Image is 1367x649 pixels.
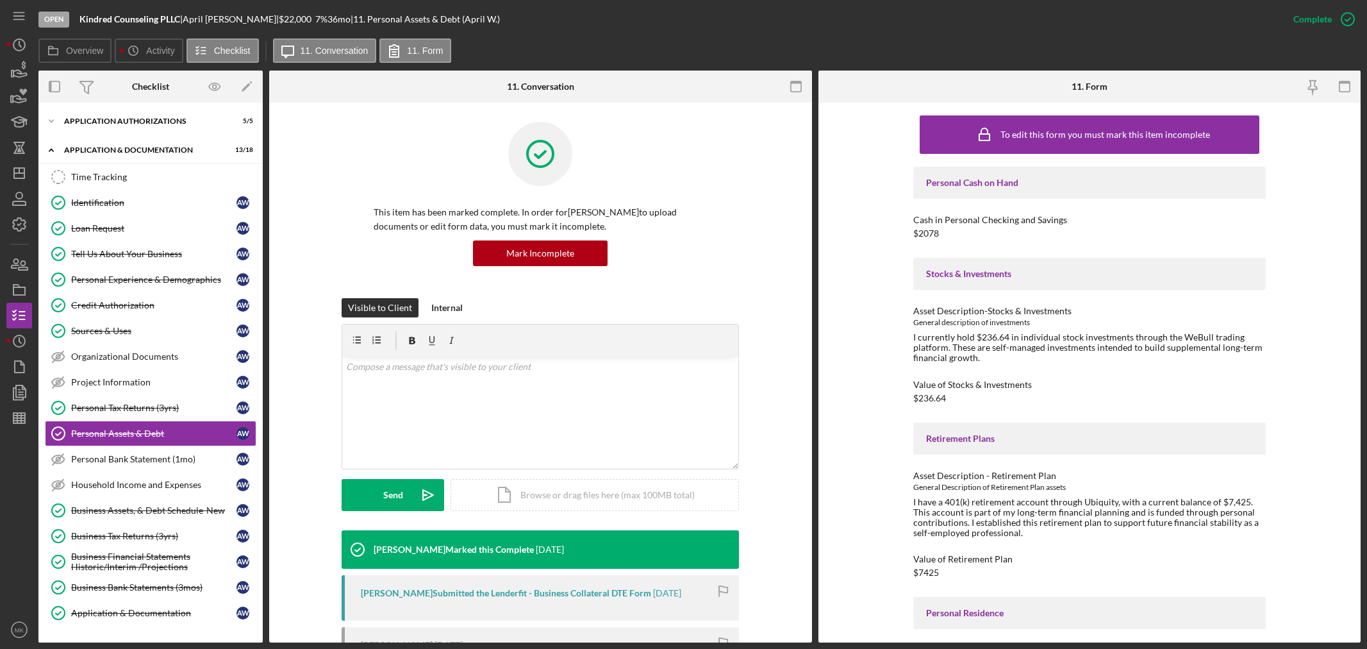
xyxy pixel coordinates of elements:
[913,568,939,578] div: $7425
[64,146,221,154] div: Application & Documentation
[45,190,256,215] a: IdentificationAW
[913,393,946,403] div: $236.64
[1293,6,1332,32] div: Complete
[45,318,256,344] a: Sources & UsesAW
[236,427,249,440] div: A W
[71,454,236,464] div: Personal Bank Statement (1mo)
[45,292,256,318] a: Credit AuthorizationAW
[342,479,444,511] button: Send
[45,421,256,446] a: Personal Assets & DebtAW
[536,544,564,555] time: 2025-07-30 17:08
[146,46,174,56] label: Activity
[236,504,249,517] div: A W
[913,332,1266,363] div: I currently hold $236.64 in individual stock investments through the WeBull trading platform. The...
[71,249,236,259] div: Tell Us About Your Business
[407,46,443,56] label: 11. Form
[913,316,1266,329] div: General description of investments
[79,13,180,24] b: Kindred Counseling PLLC
[348,298,412,317] div: Visible to Client
[71,326,236,336] div: Sources & Uses
[926,608,1253,618] div: Personal Residence
[1072,81,1107,92] div: 11. Form
[327,14,351,24] div: 36 mo
[361,588,651,598] div: [PERSON_NAME] Submitted the Lenderfit - Business Collateral DTE Form
[71,552,236,572] div: Business Financial Statements Historic/Interim /Projections
[913,497,1266,538] div: I have a 401(k) retirement account through Ubiquity, with a current balance of $7,425. This accou...
[431,298,463,317] div: Internal
[186,38,259,63] button: Checklist
[1323,593,1354,623] iframe: Intercom live chat
[315,14,327,24] div: 7 %
[236,530,249,543] div: A W
[273,38,377,63] button: 11. Conversation
[374,544,534,555] div: [PERSON_NAME] Marked this Complete
[45,446,256,472] a: Personal Bank Statement (1mo)AW
[342,298,418,317] button: Visible to Client
[236,453,249,466] div: A W
[425,298,469,317] button: Internal
[45,472,256,498] a: Household Income and ExpensesAW
[132,81,169,92] div: Checklist
[71,531,236,541] div: Business Tax Returns (3yrs)
[183,14,279,24] div: April [PERSON_NAME] |
[66,46,103,56] label: Overview
[71,172,256,182] div: Time Tracking
[236,248,249,260] div: A W
[926,178,1253,188] div: Personal Cash on Hand
[473,240,608,266] button: Mark Incomplete
[383,479,403,511] div: Send
[230,146,253,154] div: 13 / 18
[653,588,681,598] time: 2025-07-30 08:27
[913,554,1266,564] div: Value of Retirement Plan
[506,240,574,266] div: Mark Incomplete
[913,380,1266,390] div: Value of Stocks & Investments
[45,267,256,292] a: Personal Experience & DemographicsAW
[236,376,249,389] div: A W
[45,549,256,575] a: Business Financial Statements Historic/Interim /ProjectionsAW
[379,38,451,63] button: 11. Form
[71,351,236,362] div: Organizational Documents
[301,46,369,56] label: 11. Conversation
[913,471,1266,481] div: Asset Description - Retirement Plan
[214,46,251,56] label: Checklist
[236,350,249,363] div: A W
[913,481,1266,494] div: General Description of Retirement Plan assets
[236,196,249,209] div: A W
[45,241,256,267] a: Tell Us About Your BusinessAW
[45,498,256,523] a: Business Assets, & Debt Schedule-NewAW
[115,38,183,63] button: Activity
[71,377,236,387] div: Project Information
[236,222,249,235] div: A W
[374,205,707,234] p: This item has been marked complete. In order for [PERSON_NAME] to upload documents or edit form d...
[236,607,249,619] div: A W
[236,581,249,594] div: A W
[71,582,236,593] div: Business Bank Statements (3mos)
[236,324,249,337] div: A W
[1000,130,1210,140] div: To edit this form you must mark this item incomplete
[71,223,236,233] div: Loan Request
[71,428,236,439] div: Personal Assets & Debt
[71,608,236,618] div: Application & Documentation
[71,198,236,208] div: Identification
[38,12,69,28] div: Open
[71,505,236,516] div: Business Assets, & Debt Schedule-New
[45,164,256,190] a: Time Tracking
[913,215,1266,225] div: Cash in Personal Checking and Savings
[15,627,24,634] text: MK
[351,14,500,24] div: | 11. Personal Assets & Debt (April W.)
[926,434,1253,444] div: Retirement Plans
[71,300,236,310] div: Credit Authorization
[236,478,249,491] div: A W
[71,480,236,490] div: Household Income and Expenses
[45,600,256,626] a: Application & DocumentationAW
[71,403,236,413] div: Personal Tax Returns (3yrs)
[38,38,112,63] button: Overview
[507,81,574,92] div: 11. Conversation
[926,269,1253,279] div: Stocks & Investments
[79,14,183,24] div: |
[45,523,256,549] a: Business Tax Returns (3yrs)AW
[236,555,249,568] div: A W
[45,344,256,369] a: Organizational DocumentsAW
[279,13,311,24] span: $22,000
[236,401,249,414] div: A W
